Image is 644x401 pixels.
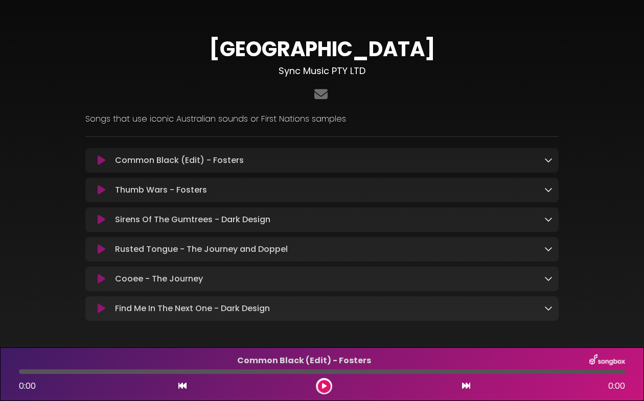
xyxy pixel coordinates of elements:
p: Songs that use iconic Australian sounds or First Nations samples [85,113,559,125]
img: songbox-logo-white.png [589,354,625,367]
h1: [GEOGRAPHIC_DATA] [85,37,559,61]
h3: Sync Music PTY LTD [85,65,559,77]
p: Common Black (Edit) - Fosters [19,355,589,367]
p: Rusted Tongue - The Journey and Doppel [115,243,544,255]
p: Find Me In The Next One - Dark Design [115,302,544,315]
p: Cooee - The Journey [115,273,544,285]
p: Thumb Wars - Fosters [115,184,544,196]
p: Sirens Of The Gumtrees - Dark Design [115,214,544,226]
p: Common Black (Edit) - Fosters [115,154,544,167]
